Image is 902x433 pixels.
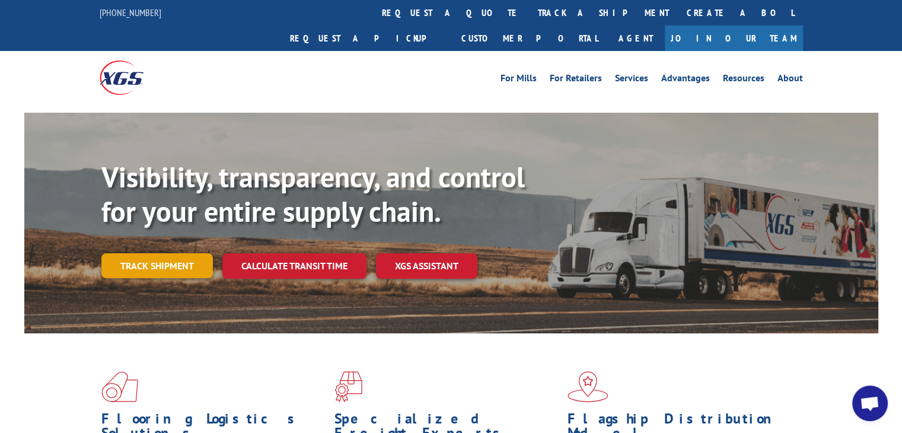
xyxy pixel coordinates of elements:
[615,74,648,87] a: Services
[501,74,537,87] a: For Mills
[777,74,803,87] a: About
[222,253,366,279] a: Calculate transit time
[452,26,607,51] a: Customer Portal
[334,371,362,402] img: xgs-icon-focused-on-flooring-red
[281,26,452,51] a: Request a pickup
[101,158,525,230] b: Visibility, transparency, and control for your entire supply chain.
[852,386,888,421] div: Open chat
[661,74,710,87] a: Advantages
[665,26,803,51] a: Join Our Team
[568,371,608,402] img: xgs-icon-flagship-distribution-model-red
[376,253,477,279] a: XGS ASSISTANT
[101,253,213,278] a: Track shipment
[723,74,764,87] a: Resources
[607,26,665,51] a: Agent
[101,371,138,402] img: xgs-icon-total-supply-chain-intelligence-red
[550,74,602,87] a: For Retailers
[100,7,161,18] a: [PHONE_NUMBER]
